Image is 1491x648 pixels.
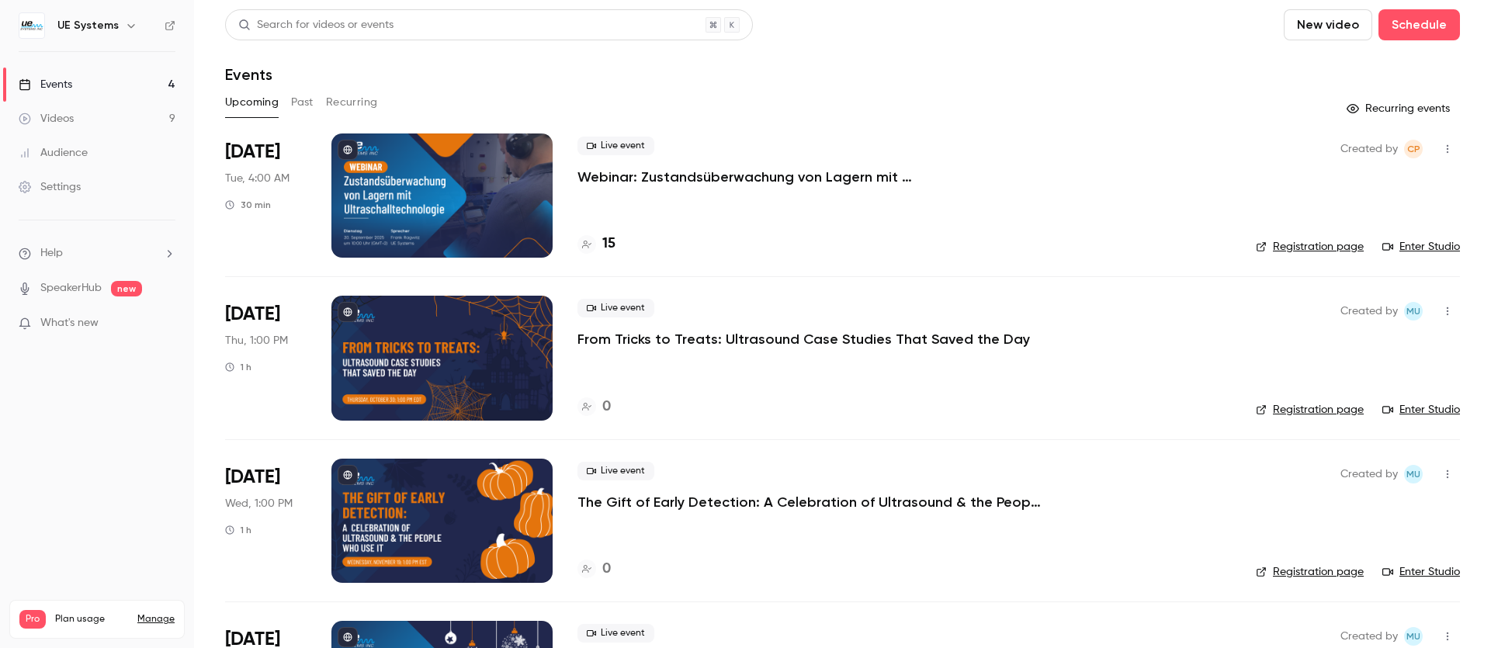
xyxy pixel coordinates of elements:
span: Created by [1340,302,1398,321]
span: Cláudia Pereira [1404,140,1423,158]
h1: Events [225,65,272,84]
span: Help [40,245,63,262]
span: Marketing UE Systems [1404,627,1423,646]
span: Created by [1340,140,1398,158]
a: Enter Studio [1382,402,1460,418]
img: UE Systems [19,13,44,38]
a: Registration page [1256,239,1364,255]
span: Tue, 4:00 AM [225,171,290,186]
a: Webinar: Zustandsüberwachung von Lagern mit Ultraschalltechnologie [577,168,1043,186]
div: Videos [19,111,74,126]
div: Audience [19,145,88,161]
a: 0 [577,559,611,580]
span: Thu, 1:00 PM [225,333,288,348]
button: Recurring [326,90,378,115]
span: MU [1406,465,1420,483]
span: [DATE] [225,140,280,165]
span: Live event [577,624,654,643]
span: Wed, 1:00 PM [225,496,293,511]
span: Plan usage [55,613,128,625]
div: 30 min [225,199,271,211]
h4: 15 [602,234,615,255]
a: Enter Studio [1382,564,1460,580]
span: Live event [577,137,654,155]
div: Settings [19,179,81,195]
div: Nov 19 Wed, 1:00 PM (America/Detroit) [225,459,307,583]
h4: 0 [602,559,611,580]
a: 15 [577,234,615,255]
button: Schedule [1378,9,1460,40]
h4: 0 [602,397,611,418]
span: Marketing UE Systems [1404,465,1423,483]
a: The Gift of Early Detection: A Celebration of Ultrasound & the People Who Use It [577,493,1043,511]
a: 0 [577,397,611,418]
span: [DATE] [225,302,280,327]
span: Pro [19,610,46,629]
div: Events [19,77,72,92]
span: new [111,281,142,296]
div: Oct 30 Thu, 1:00 PM (America/Detroit) [225,296,307,420]
a: From Tricks to Treats: Ultrasound Case Studies That Saved the Day [577,330,1030,348]
li: help-dropdown-opener [19,245,175,262]
span: MU [1406,302,1420,321]
span: MU [1406,627,1420,646]
span: Live event [577,299,654,317]
a: Manage [137,613,175,625]
a: Registration page [1256,564,1364,580]
div: 1 h [225,524,251,536]
span: Created by [1340,627,1398,646]
span: [DATE] [225,465,280,490]
div: 1 h [225,361,251,373]
a: SpeakerHub [40,280,102,296]
button: Upcoming [225,90,279,115]
button: Recurring events [1340,96,1460,121]
div: Search for videos or events [238,17,394,33]
div: Sep 30 Tue, 10:00 AM (Europe/Amsterdam) [225,133,307,258]
a: Registration page [1256,402,1364,418]
button: Past [291,90,314,115]
button: New video [1284,9,1372,40]
span: CP [1407,140,1420,158]
span: Live event [577,462,654,480]
iframe: Noticeable Trigger [157,317,175,331]
span: What's new [40,315,99,331]
h6: UE Systems [57,18,119,33]
span: Created by [1340,465,1398,483]
span: Marketing UE Systems [1404,302,1423,321]
a: Enter Studio [1382,239,1460,255]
